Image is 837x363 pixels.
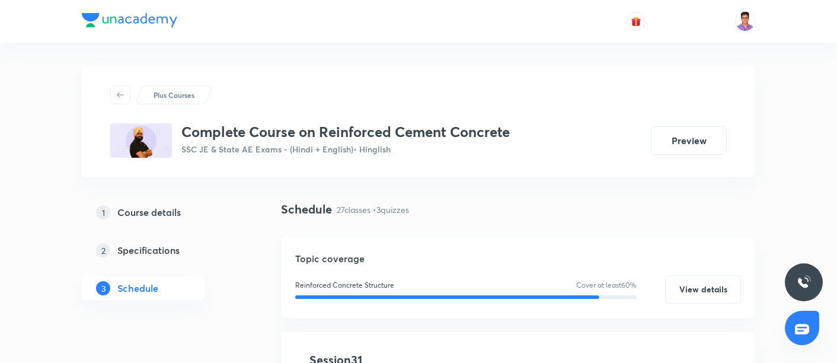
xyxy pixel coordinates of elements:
[96,243,110,257] p: 2
[154,90,194,100] p: Plus Courses
[110,123,172,158] img: EB1BB138-C34E-4392-BA90-E3D2FDA595F6_plus.png
[295,280,394,291] p: Reinforced Concrete Structure
[797,275,811,289] img: ttu
[96,281,110,295] p: 3
[631,16,641,27] img: avatar
[281,200,332,218] h4: Schedule
[82,200,243,224] a: 1Course details
[96,205,110,219] p: 1
[117,205,181,219] h5: Course details
[181,123,510,141] h3: Complete Course on Reinforced Cement Concrete
[181,143,510,155] p: SSC JE & State AE Exams - (Hindi + English) • Hinglish
[82,238,243,262] a: 2Specifications
[576,280,637,291] p: Cover at least 60 %
[665,275,741,304] button: View details
[651,126,727,155] button: Preview
[295,251,741,266] h5: Topic coverage
[82,13,177,27] img: Company Logo
[735,11,755,31] img: Tejas Sharma
[117,281,158,295] h5: Schedule
[117,243,180,257] h5: Specifications
[82,13,177,30] a: Company Logo
[337,203,370,216] p: 27 classes
[627,12,646,31] button: avatar
[373,203,409,216] p: • 3 quizzes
